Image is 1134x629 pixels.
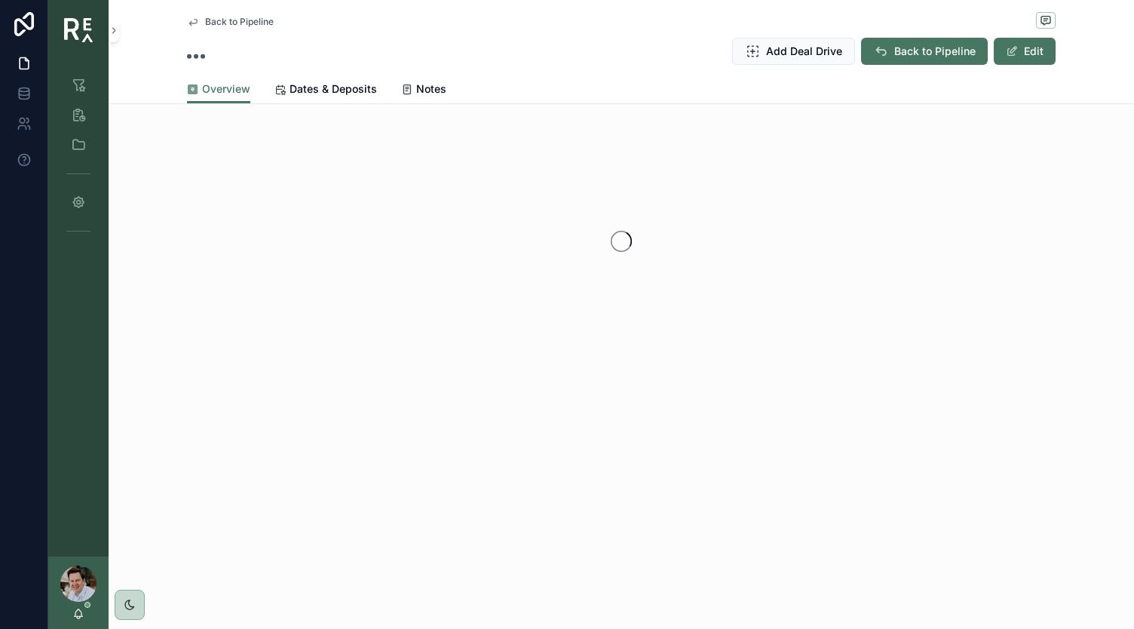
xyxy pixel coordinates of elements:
a: Overview [187,75,250,104]
a: Back to Pipeline [187,16,274,28]
span: Overview [202,81,250,97]
button: Add Deal Drive [732,38,855,65]
a: Dates & Deposits [274,75,377,106]
span: Add Deal Drive [766,44,842,59]
div: scrollable content [48,60,109,262]
span: Back to Pipeline [894,44,976,59]
button: Back to Pipeline [861,38,988,65]
span: Notes [416,81,446,97]
img: App logo [64,18,93,42]
button: Edit [994,38,1056,65]
a: Notes [401,75,446,106]
span: Dates & Deposits [290,81,377,97]
span: Back to Pipeline [205,16,274,28]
